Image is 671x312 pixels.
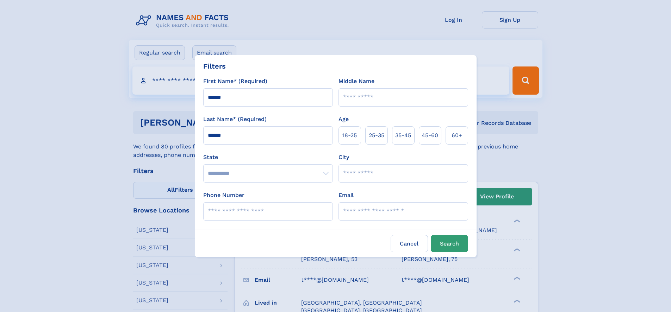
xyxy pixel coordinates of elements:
[338,77,374,85] label: Middle Name
[431,235,468,252] button: Search
[203,153,333,161] label: State
[203,61,226,71] div: Filters
[338,191,354,199] label: Email
[342,131,357,140] span: 18‑25
[452,131,462,140] span: 60+
[338,115,349,123] label: Age
[203,77,267,85] label: First Name* (Required)
[395,131,411,140] span: 35‑45
[422,131,438,140] span: 45‑60
[203,115,267,123] label: Last Name* (Required)
[203,191,244,199] label: Phone Number
[369,131,384,140] span: 25‑35
[338,153,349,161] label: City
[391,235,428,252] label: Cancel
